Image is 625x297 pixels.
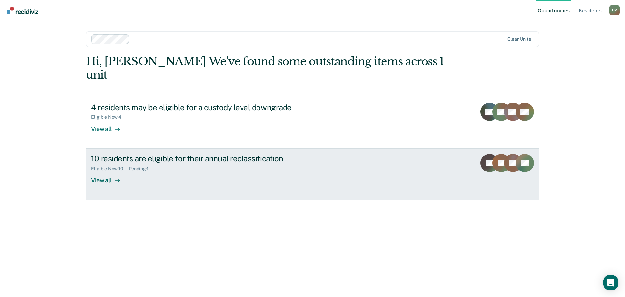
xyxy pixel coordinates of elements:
div: Hi, [PERSON_NAME] We’ve found some outstanding items across 1 unit [86,55,449,82]
div: F M [609,5,620,15]
a: 10 residents are eligible for their annual reclassificationEligible Now:10Pending:1View all [86,149,539,200]
a: 4 residents may be eligible for a custody level downgradeEligible Now:4View all [86,97,539,149]
div: Eligible Now : 10 [91,166,129,171]
div: 10 residents are eligible for their annual reclassification [91,154,320,163]
div: Clear units [507,37,531,42]
button: Profile dropdown button [609,5,620,15]
div: Eligible Now : 4 [91,114,127,120]
div: Pending : 1 [129,166,154,171]
img: Recidiviz [7,7,38,14]
div: View all [91,120,128,133]
div: Open Intercom Messenger [603,275,618,290]
div: 4 residents may be eligible for a custody level downgrade [91,103,320,112]
div: View all [91,171,128,184]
